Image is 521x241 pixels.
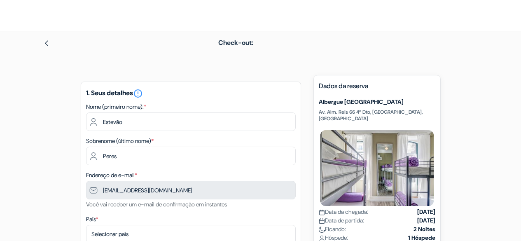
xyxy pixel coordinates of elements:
img: calendar.svg [319,218,325,224]
img: pt.Albergues.com [10,5,102,26]
h5: Albergue [GEOGRAPHIC_DATA] [319,98,435,105]
label: País [86,215,98,224]
h5: 1. Seus detalhes [86,89,296,98]
img: calendar.svg [319,209,325,215]
a: error_outline [133,89,143,97]
label: Endereço de e-mail [86,171,137,180]
strong: [DATE] [417,208,435,216]
input: Insira o último nome [86,147,296,165]
p: Av. Alm. Reis 66 4º Dto, [GEOGRAPHIC_DATA], [GEOGRAPHIC_DATA] [319,109,435,122]
span: Data de partida: [319,216,364,225]
img: left_arrow.svg [43,40,50,47]
span: Ficando: [319,225,346,234]
small: Você vai receber um e-mail de confirmação em instantes [86,201,227,208]
span: Check-out: [218,38,253,47]
strong: 2 Noites [414,225,435,234]
strong: [DATE] [417,216,435,225]
span: Data da chegada: [319,208,368,216]
input: Insira o primeiro nome [86,112,296,131]
i: error_outline [133,89,143,98]
label: Nome (primeiro nome): [86,103,146,111]
img: moon.svg [319,227,325,233]
input: Insira seu e-mail [86,181,296,199]
label: Sobrenome (último nome) [86,137,154,145]
h5: Dados da reserva [319,82,435,95]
